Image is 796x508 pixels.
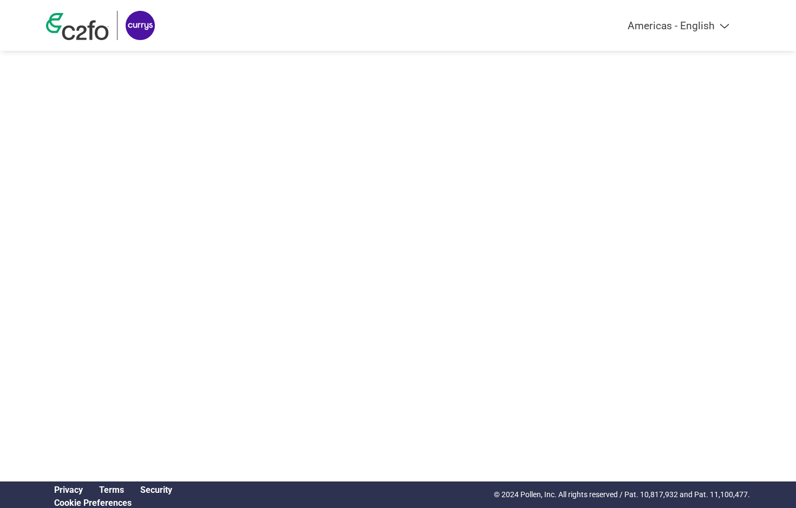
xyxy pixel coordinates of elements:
a: Terms [99,485,124,495]
img: c2fo logo [46,13,109,40]
a: Cookie Preferences, opens a dedicated popup modal window [54,498,132,508]
a: Security [140,485,172,495]
div: Open Cookie Preferences Modal [46,498,180,508]
p: © 2024 Pollen, Inc. All rights reserved / Pat. 10,817,932 and Pat. 11,100,477. [494,489,750,500]
img: Currys [126,11,155,40]
a: Privacy [54,485,83,495]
